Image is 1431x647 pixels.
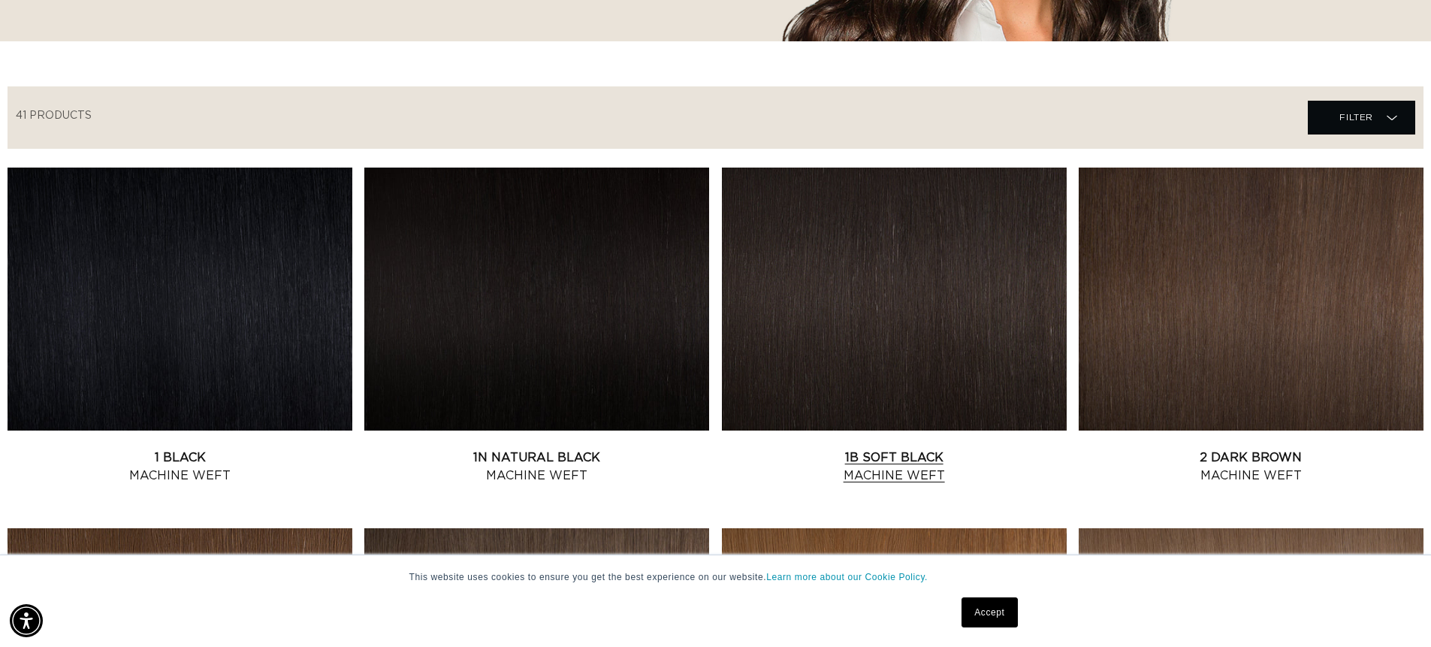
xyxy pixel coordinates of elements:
[10,604,43,637] div: Accessibility Menu
[364,449,709,485] a: 1N Natural Black Machine Weft
[1079,449,1423,485] a: 2 Dark Brown Machine Weft
[962,597,1017,627] a: Accept
[16,110,92,121] span: 41 products
[1339,103,1373,132] span: Filter
[766,572,928,582] a: Learn more about our Cookie Policy.
[8,449,352,485] a: 1 Black Machine Weft
[409,570,1022,584] p: This website uses cookies to ensure you get the best experience on our website.
[1308,101,1415,135] summary: Filter
[722,449,1067,485] a: 1B Soft Black Machine Weft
